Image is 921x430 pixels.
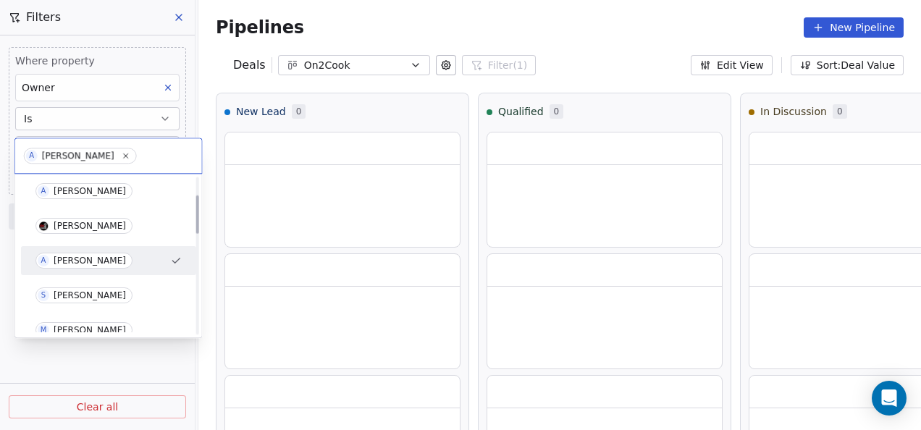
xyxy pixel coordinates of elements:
[54,256,126,266] div: [PERSON_NAME]
[41,255,46,266] div: A
[41,290,45,301] div: S
[29,150,34,161] div: A
[38,221,49,232] img: S
[54,186,126,196] div: [PERSON_NAME]
[54,221,126,231] div: [PERSON_NAME]
[54,290,126,300] div: [PERSON_NAME]
[42,151,114,161] div: [PERSON_NAME]
[54,325,126,335] div: [PERSON_NAME]
[40,324,46,336] div: M
[41,185,46,197] div: A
